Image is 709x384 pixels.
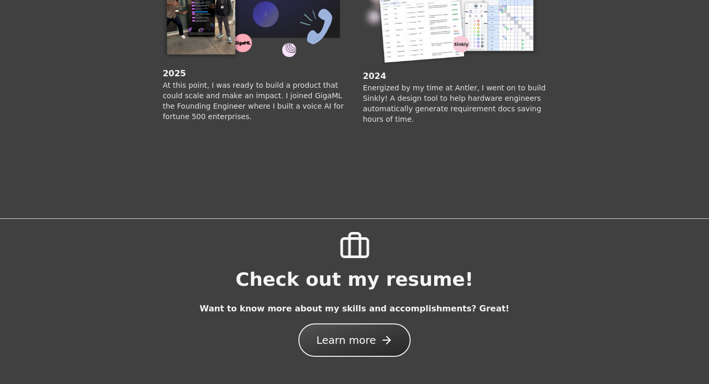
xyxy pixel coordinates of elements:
[200,302,509,315] div: Want to know more about my skills and accomplishments? Great!
[363,70,386,83] div: 2024
[236,269,473,290] div: Check out my resume!
[316,333,376,347] span: Learn more
[162,67,186,80] div: 2025
[363,83,546,124] div: Energized by my time at Antler, I went on to build Sinkly! A design tool to help hardware enginee...
[298,323,410,357] button: Learn more
[162,80,346,122] div: At this point, I was ready to build a product that could scale and make an impact. I joined GigaM...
